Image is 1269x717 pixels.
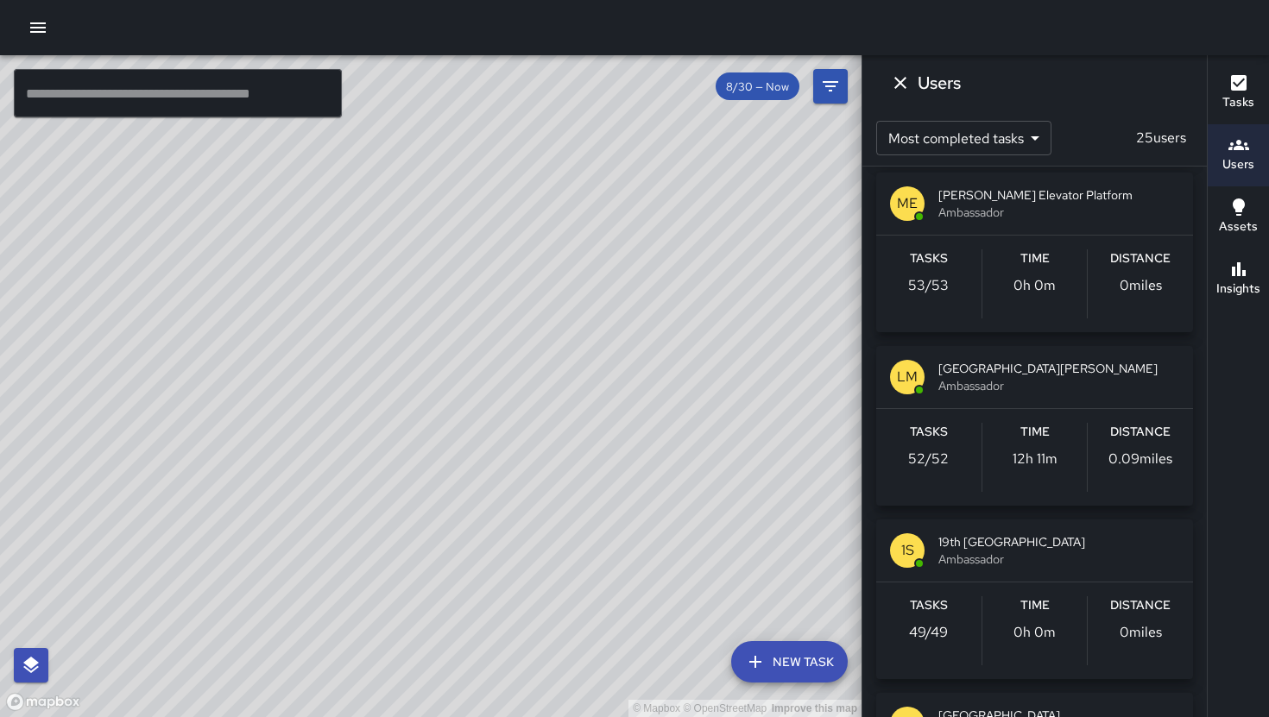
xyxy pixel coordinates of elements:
[938,204,1179,221] span: Ambassador
[938,360,1179,377] span: [GEOGRAPHIC_DATA][PERSON_NAME]
[1208,248,1269,311] button: Insights
[1208,124,1269,186] button: Users
[938,186,1179,204] span: [PERSON_NAME] Elevator Platform
[876,173,1193,332] button: ME[PERSON_NAME] Elevator PlatformAmbassadorTasks53/53Time0h 0mDistance0miles
[910,596,948,615] h6: Tasks
[901,540,914,561] p: 1S
[883,66,918,100] button: Dismiss
[1219,217,1258,236] h6: Assets
[716,79,799,94] span: 8/30 — Now
[938,550,1179,568] span: Ambassador
[1110,423,1171,442] h6: Distance
[908,275,949,296] p: 53 / 53
[1208,62,1269,124] button: Tasks
[910,423,948,442] h6: Tasks
[908,449,949,469] p: 52 / 52
[918,69,961,97] h6: Users
[897,193,918,214] p: ME
[1222,93,1254,112] h6: Tasks
[938,377,1179,394] span: Ambassador
[731,641,848,682] button: New Task
[876,346,1193,506] button: LM[GEOGRAPHIC_DATA][PERSON_NAME]AmbassadorTasks52/52Time12h 11mDistance0.09miles
[1013,275,1056,296] p: 0h 0m
[1110,596,1171,615] h6: Distance
[876,121,1051,155] div: Most completed tasks
[1129,128,1193,148] p: 25 users
[897,367,918,387] p: LM
[938,533,1179,550] span: 19th [GEOGRAPHIC_DATA]
[1216,280,1260,299] h6: Insights
[1020,249,1050,268] h6: Time
[1020,423,1050,442] h6: Time
[909,622,948,643] p: 49 / 49
[1208,186,1269,248] button: Assets
[1120,622,1162,643] p: 0 miles
[910,249,948,268] h6: Tasks
[1110,249,1171,268] h6: Distance
[876,519,1193,679] button: 1S19th [GEOGRAPHIC_DATA]AmbassadorTasks49/49Time0h 0mDistance0miles
[1013,622,1056,643] p: 0h 0m
[813,69,848,104] button: Filters
[1120,275,1162,296] p: 0 miles
[1108,449,1172,469] p: 0.09 miles
[1013,449,1057,469] p: 12h 11m
[1222,155,1254,174] h6: Users
[1020,596,1050,615] h6: Time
